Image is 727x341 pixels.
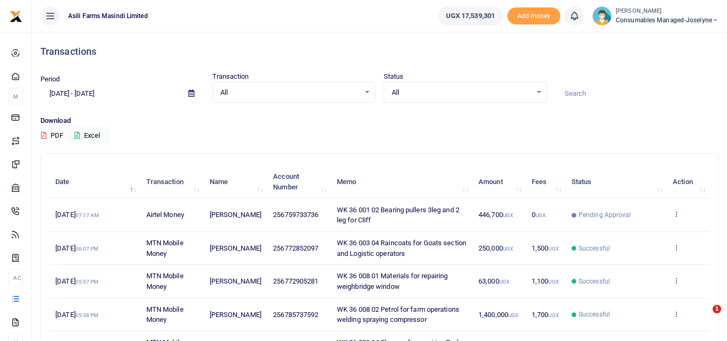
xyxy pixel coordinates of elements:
th: Action: activate to sort column ascending [667,165,709,198]
li: Toup your wallet [507,7,560,25]
small: UGX [503,212,513,218]
span: 1,700 [532,311,559,319]
li: Ac [9,269,23,287]
h4: Transactions [40,46,718,57]
span: Pending Approval [579,210,631,220]
iframe: Intercom live chat [691,305,716,330]
span: 256772852097 [273,244,318,252]
th: Account Number: activate to sort column ascending [267,165,331,198]
small: UGX [535,212,546,218]
span: Airtel Money [146,211,184,219]
a: profile-user [PERSON_NAME] Consumables managed-Joselyne [592,6,718,26]
small: UGX [548,279,558,285]
th: Amount: activate to sort column ascending [473,165,526,198]
span: 1 [713,305,721,313]
span: [PERSON_NAME] [210,211,261,219]
span: Successful [579,310,610,319]
span: 1,100 [532,277,559,285]
small: [PERSON_NAME] [616,7,718,16]
th: Date: activate to sort column descending [49,165,140,198]
span: 1,400,000 [478,311,518,319]
span: 250,000 [478,244,513,252]
span: [PERSON_NAME] [210,244,261,252]
span: 0 [532,211,546,219]
small: 07:17 AM [76,212,100,218]
span: [DATE] [55,211,99,219]
span: Add money [507,7,560,25]
th: Status: activate to sort column ascending [566,165,667,198]
span: WK 36 003 04 Raincoats for Goats section and Logistic operators [337,239,466,257]
img: profile-user [592,6,612,26]
span: [PERSON_NAME] [210,311,261,319]
button: Excel [65,127,109,145]
li: M [9,88,23,105]
span: Consumables managed-Joselyne [616,15,718,25]
th: Memo: activate to sort column ascending [331,165,473,198]
small: 06:07 PM [76,246,99,252]
span: [DATE] [55,277,98,285]
label: Period [40,74,60,85]
span: 256785737592 [273,311,318,319]
th: Fees: activate to sort column ascending [526,165,566,198]
th: Transaction: activate to sort column ascending [140,165,203,198]
small: UGX [503,246,513,252]
span: 446,700 [478,211,513,219]
span: All [220,87,360,98]
span: Asili Farms Masindi Limited [64,11,152,21]
label: Status [384,71,404,82]
span: [DATE] [55,244,98,252]
button: PDF [40,127,64,145]
img: logo-small [10,10,22,23]
span: WK 36 008 01 Materials for repairing weighbridge window [337,272,448,290]
small: UGX [548,246,558,252]
span: WK 36 008 02 Petrol for farm operations welding spraying compressor [337,305,459,324]
span: [PERSON_NAME] [210,277,261,285]
small: 05:38 PM [76,312,99,318]
a: Add money [507,11,560,19]
small: UGX [508,312,518,318]
input: Search [556,85,719,103]
span: 256759733736 [273,211,318,219]
span: 63,000 [478,277,509,285]
span: 256772905281 [273,277,318,285]
small: 05:57 PM [76,279,99,285]
input: select period [40,85,180,103]
span: MTN Mobile Money [146,272,184,290]
span: MTN Mobile Money [146,305,184,324]
label: Transaction [212,71,249,82]
small: UGX [499,279,509,285]
span: 1,500 [532,244,559,252]
span: Successful [579,244,610,253]
a: UGX 17,539,301 [438,6,503,26]
small: UGX [548,312,558,318]
a: logo-small logo-large logo-large [10,12,22,20]
span: UGX 17,539,301 [446,11,495,21]
li: Wallet ballance [434,6,507,26]
span: MTN Mobile Money [146,239,184,257]
p: Download [40,115,718,127]
th: Name: activate to sort column ascending [203,165,267,198]
span: [DATE] [55,311,98,319]
span: Successful [579,277,610,286]
span: All [392,87,532,98]
span: WK 36 001 02 Bearing pullers 3leg and 2 leg for Cliff [337,206,459,224]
